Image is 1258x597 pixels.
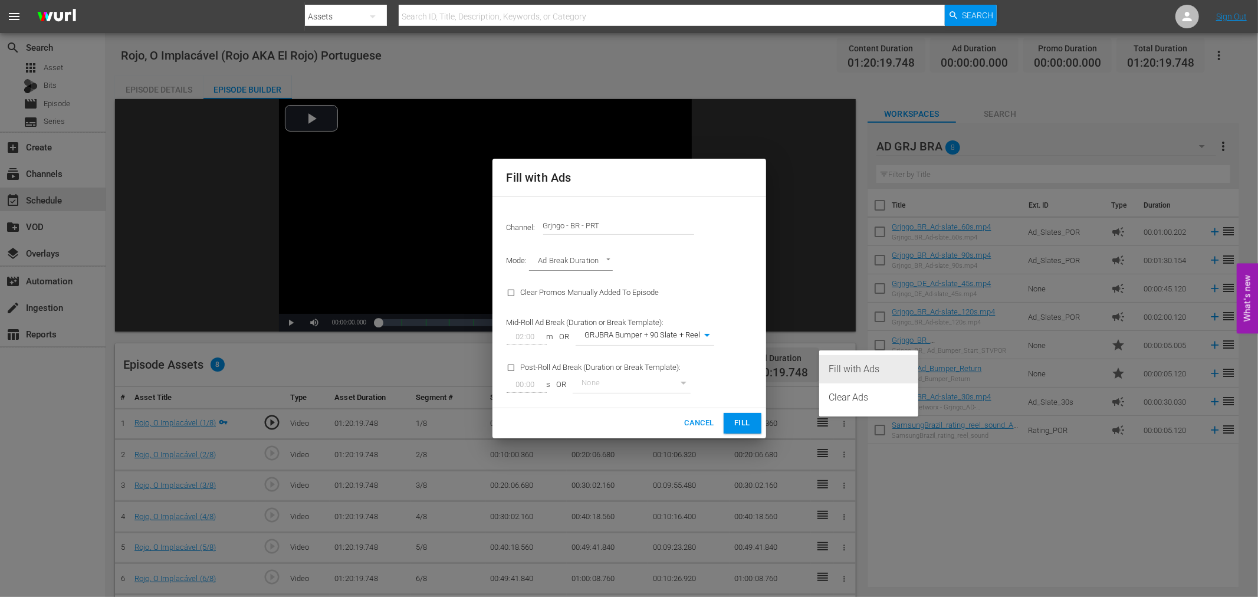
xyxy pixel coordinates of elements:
a: Sign Out [1216,12,1247,21]
span: s [547,379,551,391]
div: Ad Break Duration [529,254,613,270]
span: m [547,332,554,343]
div: Clear Promos Manually Added To Episode [500,278,722,308]
span: Fill [733,416,752,430]
div: Fill with Ads [829,355,909,383]
span: Mid-Roll Ad Break (Duration or Break Template): [507,317,664,326]
button: Fill [724,413,761,434]
button: Cancel [679,413,718,434]
h2: Fill with Ads [507,168,752,187]
span: Cancel [684,416,714,430]
span: menu [7,9,21,24]
span: Search [963,5,994,26]
div: Post-Roll Ad Break (Duration or Break Template): [500,353,722,401]
div: Clear Ads [829,383,909,412]
div: None [573,376,691,392]
img: ans4CAIJ8jUAAAAAAAAAAAAAAAAAAAAAAAAgQb4GAAAAAAAAAAAAAAAAAAAAAAAAJMjXAAAAAAAAAAAAAAAAAAAAAAAAgAT5G... [28,3,85,31]
span: OR [551,379,573,391]
span: OR [554,332,576,343]
div: GRJBRA Bumper + 90 Slate + Reel [576,328,715,345]
span: Channel: [507,223,543,232]
button: Open Feedback Widget [1237,264,1258,334]
div: Mode: [500,247,759,277]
